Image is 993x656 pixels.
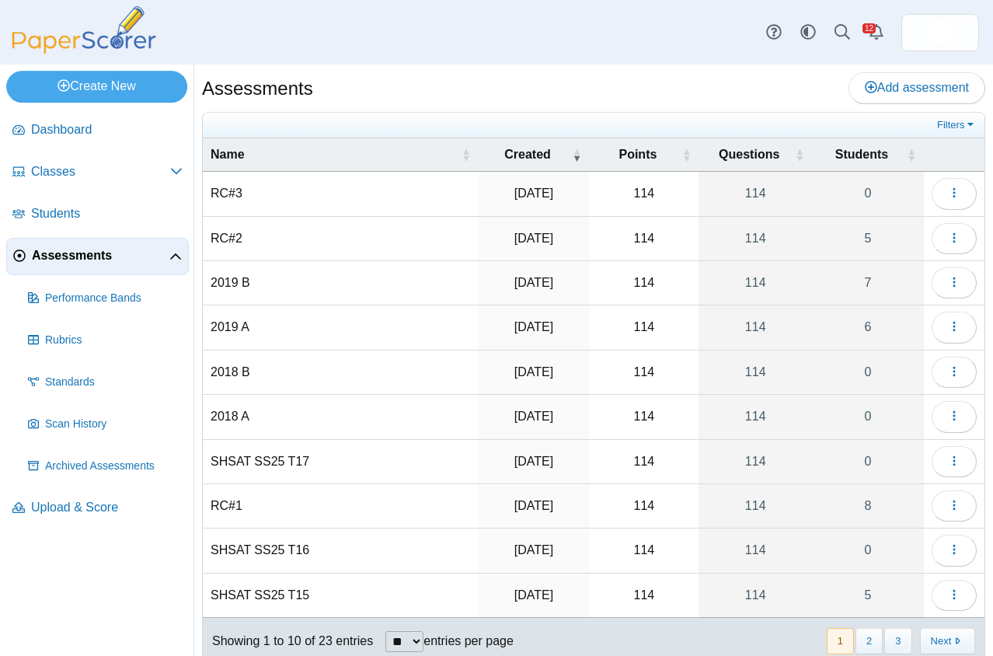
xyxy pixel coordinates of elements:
time: Jul 21, 2025 at 3:19 PM [514,276,553,289]
td: RC#2 [203,217,479,261]
td: 114 [589,440,699,484]
td: 114 [589,395,699,439]
td: SHSAT SS25 T15 [203,574,479,618]
a: ps.cRz8zCdsP4LbcP2q [901,14,979,51]
td: 114 [589,529,699,573]
td: 114 [589,172,699,216]
a: 114 [699,351,811,394]
span: Classes [31,163,170,180]
a: Filters [933,117,981,133]
a: 0 [812,440,924,483]
button: 2 [855,628,883,654]
nav: pagination [825,628,975,654]
td: RC#3 [203,172,479,216]
a: 114 [699,484,811,528]
span: Points [597,146,678,163]
a: Archived Assessments [22,448,189,485]
td: SHSAT SS25 T17 [203,440,479,484]
span: Questions [706,146,791,163]
a: 114 [699,574,811,617]
td: 114 [589,574,699,618]
a: Standards [22,364,189,401]
time: Jul 21, 2025 at 3:07 PM [514,320,553,333]
span: Name : Activate to sort [462,147,471,162]
time: Jul 21, 2025 at 3:39 PM [514,187,553,200]
a: Performance Bands [22,280,189,317]
a: 7 [812,261,924,305]
span: Scan History [45,417,183,432]
a: 114 [699,305,811,349]
a: Assessments [6,238,189,275]
td: 114 [589,261,699,305]
td: SHSAT SS25 T16 [203,529,479,573]
span: d&k prep prep [928,20,953,45]
a: 5 [812,217,924,260]
span: Students : Activate to sort [907,147,916,162]
td: 2018 A [203,395,479,439]
span: Students [820,146,904,163]
time: Jul 9, 2025 at 2:58 PM [514,588,553,602]
span: Archived Assessments [45,459,183,474]
span: Add assessment [865,81,969,94]
time: Jul 21, 2025 at 2:47 PM [514,410,553,423]
td: RC#1 [203,484,479,529]
a: 114 [699,261,811,305]
h1: Assessments [202,75,313,102]
span: Name [211,146,458,163]
a: 0 [812,351,924,394]
span: Created : Activate to remove sorting [572,147,581,162]
button: 1 [827,628,854,654]
a: 114 [699,395,811,438]
span: Created [486,146,570,163]
button: Next [920,628,975,654]
img: ps.cRz8zCdsP4LbcP2q [928,20,953,45]
td: 2018 B [203,351,479,395]
span: Dashboard [31,121,183,138]
a: Dashboard [6,112,189,149]
a: 114 [699,172,811,215]
time: Jul 9, 2025 at 3:10 PM [514,543,553,557]
span: Performance Bands [45,291,183,306]
span: Rubrics [45,333,183,348]
time: Jul 18, 2025 at 12:57 PM [514,499,553,512]
a: PaperScorer [6,43,162,56]
a: Rubrics [22,322,189,359]
a: 114 [699,440,811,483]
a: 6 [812,305,924,349]
time: Jul 21, 2025 at 2:58 PM [514,365,553,379]
span: Questions : Activate to sort [795,147,804,162]
label: entries per page [423,634,514,647]
a: Classes [6,154,189,191]
span: Students [31,205,183,222]
a: Upload & Score [6,490,189,527]
a: 5 [812,574,924,617]
td: 114 [589,484,699,529]
td: 114 [589,305,699,350]
td: 2019 B [203,261,479,305]
button: 3 [884,628,911,654]
span: Standards [45,375,183,390]
img: PaperScorer [6,6,162,54]
span: Upload & Score [31,499,183,516]
a: 0 [812,395,924,438]
a: 8 [812,484,924,528]
a: Add assessment [848,72,985,103]
td: 114 [589,351,699,395]
td: 114 [589,217,699,261]
a: Students [6,196,189,233]
span: Points : Activate to sort [681,147,691,162]
a: 0 [812,529,924,572]
time: Jul 21, 2025 at 3:30 PM [514,232,553,245]
time: Jul 21, 2025 at 2:39 PM [514,455,553,468]
a: Create New [6,71,187,102]
a: Scan History [22,406,189,443]
a: 114 [699,217,811,260]
a: Alerts [859,16,894,50]
a: 114 [699,529,811,572]
span: Assessments [32,247,169,264]
td: 2019 A [203,305,479,350]
a: 0 [812,172,924,215]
